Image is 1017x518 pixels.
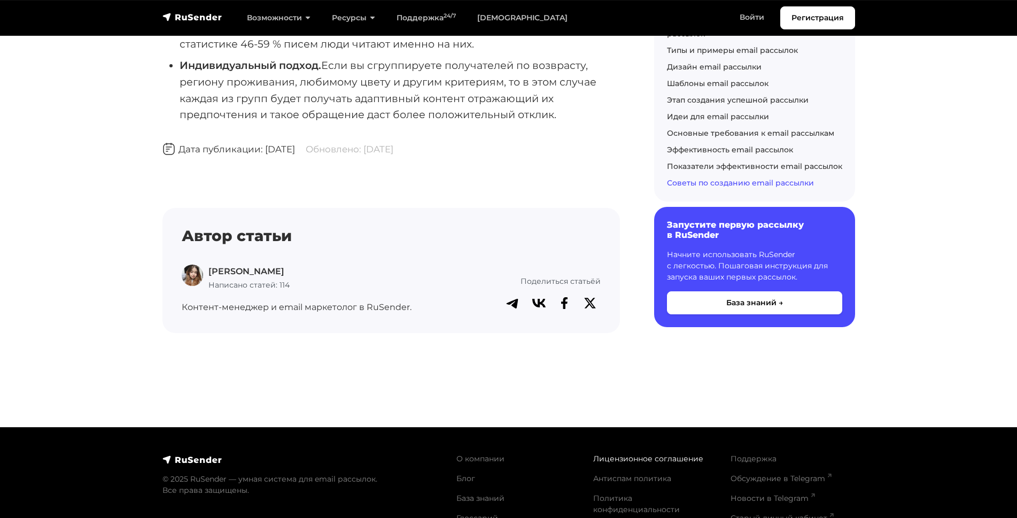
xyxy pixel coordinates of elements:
a: Основные требования к email рассылкам [667,128,834,138]
a: Регистрация [780,6,855,29]
a: Показатели эффективности email рассылок [667,161,842,171]
span: Написано статей: 114 [208,280,290,290]
a: Поддержка24/7 [386,7,467,29]
p: [PERSON_NAME] [208,265,290,279]
h4: Автор статьи [182,227,601,245]
h6: Запустите первую рассылку в RuSender [667,220,842,240]
a: Дизайн email рассылки [667,62,762,72]
a: Эффективность email рассылок [667,145,793,154]
li: Если вы сгруппируете получателей по возврасту, региону проживания, любимому цвету и другим критер... [180,57,620,123]
a: Обсуждение в Telegram [731,474,832,483]
p: Поделиться статьёй [433,275,601,287]
span: Дата публикации: [DATE] [162,144,295,154]
a: Лицензионное соглашение [593,454,703,463]
a: Советы по созданию email рассылки [667,178,814,188]
a: База знаний [456,493,504,503]
a: О компании [456,454,504,463]
p: Контент-менеджер и email маркетолог в RuSender. [182,300,421,314]
a: Шаблоны email рассылок [667,79,768,88]
a: [DEMOGRAPHIC_DATA] [467,7,578,29]
button: База знаний → [667,291,842,314]
a: Антиспам политика [593,474,671,483]
span: Обновлено: [DATE] [306,144,393,154]
img: RuSender [162,454,222,465]
a: Этап создания успешной рассылки [667,95,809,105]
a: Войти [729,6,775,28]
strong: Индивидуальный подход. [180,59,321,72]
img: Дата публикации [162,143,175,156]
a: Запустите первую рассылку в RuSender Начните использовать RuSender с легкостью. Пошаговая инструк... [654,207,855,327]
a: Блог [456,474,475,483]
a: Типы и примеры email рассылок [667,45,798,55]
a: Новости в Telegram [731,493,815,503]
img: RuSender [162,12,222,22]
a: Политика конфиденциальности [593,493,680,514]
a: Идеи для email рассылки [667,112,769,121]
p: Начните использовать RuSender с легкостью. Пошаговая инструкция для запуска ваших первых рассылок. [667,249,842,282]
a: Ресурсы [321,7,386,29]
sup: 24/7 [444,12,456,19]
a: Возможности [236,7,321,29]
p: © 2025 RuSender — умная система для email рассылок. Все права защищены. [162,474,444,496]
a: Поддержка [731,454,777,463]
